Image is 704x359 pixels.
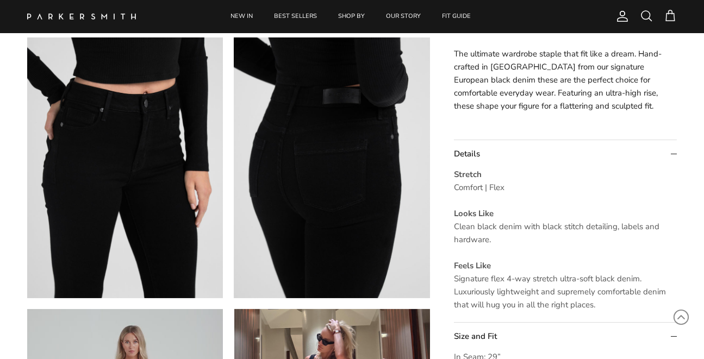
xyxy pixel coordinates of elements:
[454,140,677,168] summary: Details
[612,10,629,23] a: Account
[454,221,659,245] span: Clean black denim with black stitch detailing, labels and hardware.
[454,273,666,310] span: Signature flex 4-way stretch ultra-soft black denim. Luxuriously lightweight and supremely comfor...
[454,260,491,271] strong: Feels Like
[27,14,136,20] img: Parker Smith
[673,309,689,325] svg: Scroll to Top
[454,208,494,219] strong: Looks Like
[454,48,662,111] span: The ultimate wardrobe staple that fit like a dream. Hand-crafted in [GEOGRAPHIC_DATA] from our si...
[454,169,482,180] strong: Stretch
[454,182,504,193] span: Comfort | Flex
[454,323,677,350] summary: Size and Fit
